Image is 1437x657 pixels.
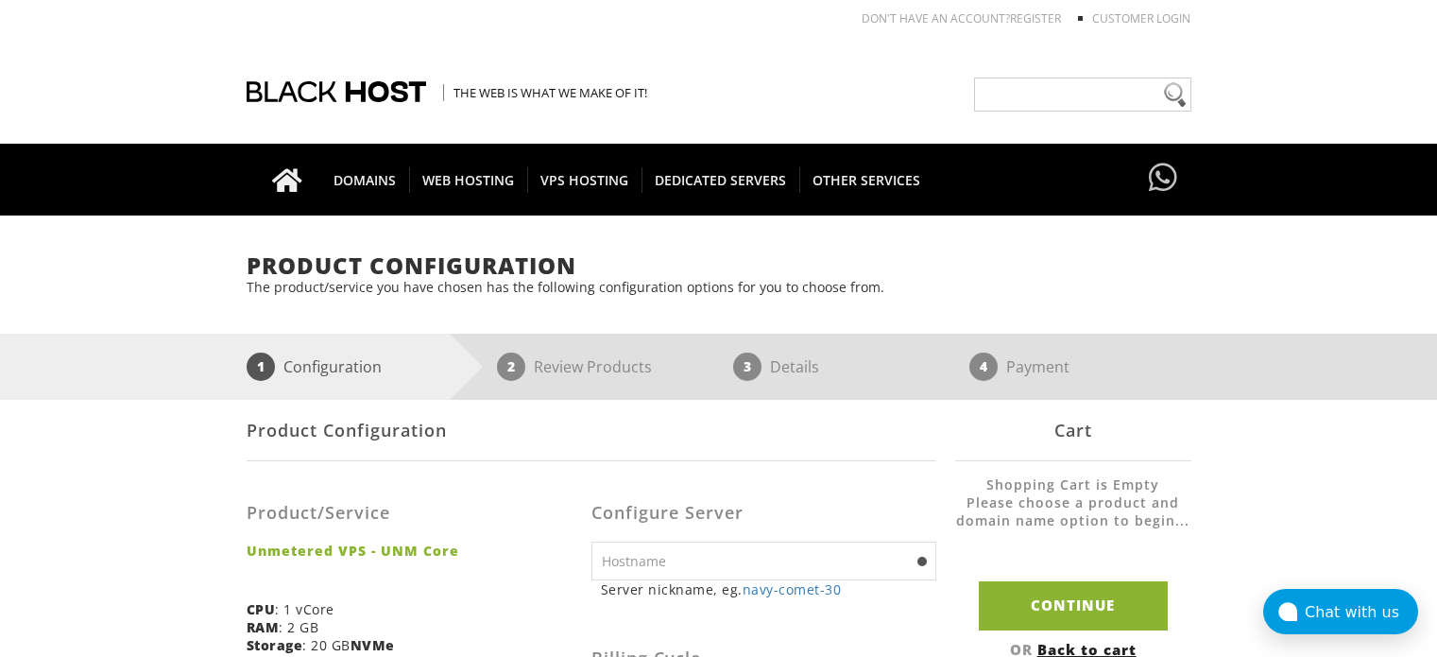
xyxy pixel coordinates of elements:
button: Chat with us [1263,589,1418,634]
span: DEDICATED SERVERS [642,167,800,193]
span: 3 [733,353,761,381]
a: WEB HOSTING [409,144,528,216]
input: Hostname [591,542,936,580]
li: Shopping Cart is Empty Please choose a product and domain name option to begin... [955,475,1191,548]
small: Server nickname, eg. [601,580,936,598]
h1: Product Configuration [247,253,1191,278]
div: Product Configuration [247,400,936,461]
span: OTHER SERVICES [799,167,933,193]
a: DOMAINS [320,144,410,216]
a: DEDICATED SERVERS [642,144,800,216]
input: Continue [979,581,1168,630]
span: 2 [497,353,525,381]
span: VPS HOSTING [527,167,642,193]
span: 1 [247,353,275,381]
div: Chat with us [1305,603,1418,621]
h3: Product/Service [247,504,577,523]
span: The Web is what we make of it! [443,84,647,101]
a: Customer Login [1092,10,1190,26]
b: NVMe [351,636,395,654]
a: Go to homepage [253,144,321,216]
p: The product/service you have chosen has the following configuration options for you to choose from. [247,278,1191,296]
a: REGISTER [1010,10,1061,26]
p: Details [770,353,819,381]
h3: Configure Server [591,504,936,523]
a: OTHER SERVICES [799,144,933,216]
span: WEB HOSTING [409,167,528,193]
a: Have questions? [1144,144,1182,214]
b: CPU [247,600,276,618]
input: Need help? [974,78,1191,112]
div: Cart [955,400,1191,461]
b: RAM [247,618,280,636]
span: 4 [969,353,998,381]
b: Storage [247,636,303,654]
span: DOMAINS [320,167,410,193]
li: Don't have an account? [833,10,1061,26]
p: Payment [1006,353,1069,381]
a: VPS HOSTING [527,144,642,216]
p: Configuration [283,353,382,381]
a: navy-comet-30 [743,580,842,598]
p: Review Products [534,353,652,381]
strong: Unmetered VPS - UNM Core [247,542,577,560]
